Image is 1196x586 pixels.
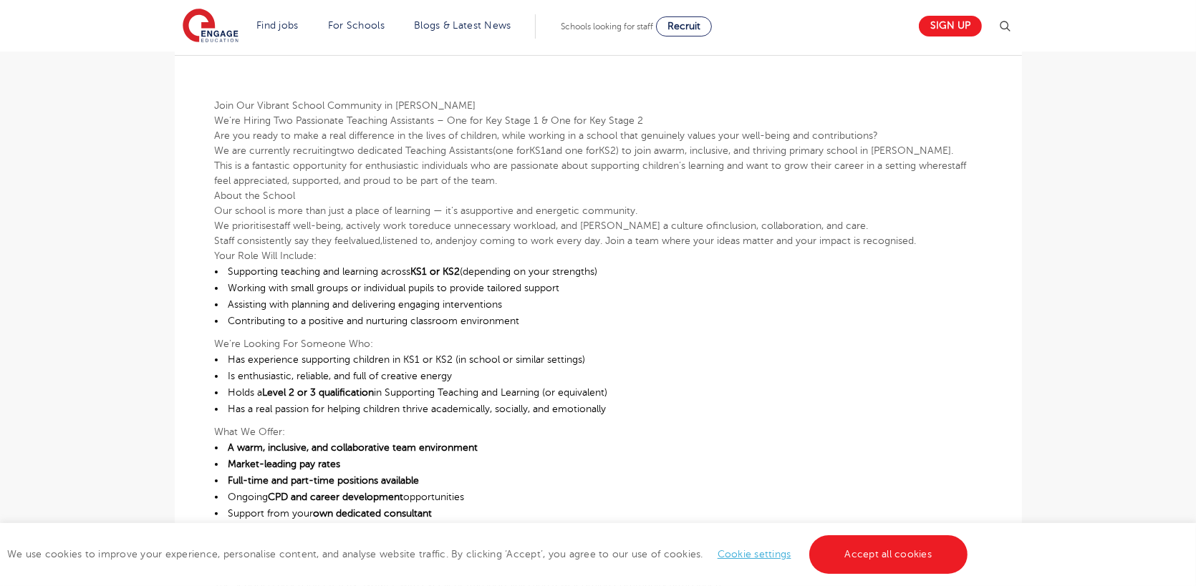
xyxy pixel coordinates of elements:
a: Cookie settings [718,549,791,560]
li: Has experience supporting children in KS1 or KS2 (in school or similar settings) [215,351,982,368]
a: For Schools [328,20,385,31]
b: KS1 [530,145,546,156]
a: Blogs & Latest News [414,20,511,31]
b: KS2 [599,145,617,156]
a: Recruit [656,16,712,36]
b: enjoy coming to work every day [453,235,601,246]
li: Ongoing opportunities [215,489,982,505]
b: two dedicated Teaching Assistants [337,145,493,156]
b: KS1 or KS2 [411,266,460,277]
p: Staff consistently say they feel , , and . Join a team where your ideas matter and your impact is... [215,233,982,248]
p: About the School [215,188,982,203]
a: Accept all cookies [809,535,968,574]
li: Support from your [215,505,982,522]
b: reduce unnecessary workload [420,220,556,231]
img: Engage Education [183,9,238,44]
li: Has a real passion for helping children thrive academically, socially, and emotionally [215,401,982,417]
a: Find jobs [256,20,299,31]
b: CPD and career development [269,492,404,502]
b: staff feel appreciated, supported, and proud to be part of the team [215,160,967,186]
b: warm, inclusive, and thriving primary school in [PERSON_NAME] [660,145,952,156]
b: own dedicated consultant [314,508,433,519]
span: We use cookies to improve your experience, personalise content, and analyse website traffic. By c... [7,549,971,560]
b: inclusion, collaboration, and care [719,220,867,231]
b: Full-time and part-time positions available [228,475,420,486]
p: Join Our Vibrant School Community in [PERSON_NAME] [215,98,982,113]
span: Recruit [667,21,700,31]
b: Market-leading pay rates [228,459,341,469]
b: We’re Hiring Two Passionate Teaching Assistants – One for Key Stage 1 & One for Key Stage 2 [215,115,644,126]
p: Your Role Will Include: [215,248,982,263]
b: supportive and energetic community [466,205,636,216]
li: Assisting with planning and delivering engaging interventions [215,296,982,313]
b: Level 2 or 3 qualification [263,387,375,398]
p: Our school is more than just a place of learning — it’s a . We prioritise , actively work to , an... [215,203,982,233]
p: This is a fantastic opportunity for enthusiastic individuals who are passionate about supporting ... [215,158,982,188]
li: Is enthusiastic, reliable, and full of creative energy [215,368,982,384]
b: A warm, inclusive, and collaborative team environment [228,442,478,453]
a: Sign up [919,16,982,36]
b: staff well-being [272,220,342,231]
li: Contributing to a positive and nurturing classroom environment [215,313,982,329]
p: What We Offer: [215,424,982,439]
p: We’re Looking For Someone Who: [215,336,982,351]
li: Working with small groups or individual pupils to provide tailored support [215,280,982,296]
b: valued [352,235,381,246]
b: listened to [383,235,431,246]
p: Are you ready to make a real difference in the lives of children, while working in a school that ... [215,128,982,158]
li: Exclusive perks including , and travel offers [215,522,982,538]
span: Schools looking for staff [561,21,653,31]
li: Holds a in Supporting Teaching and Learning (or equivalent) [215,384,982,401]
li: Supporting teaching and learning across (depending on your strengths) [215,263,982,280]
